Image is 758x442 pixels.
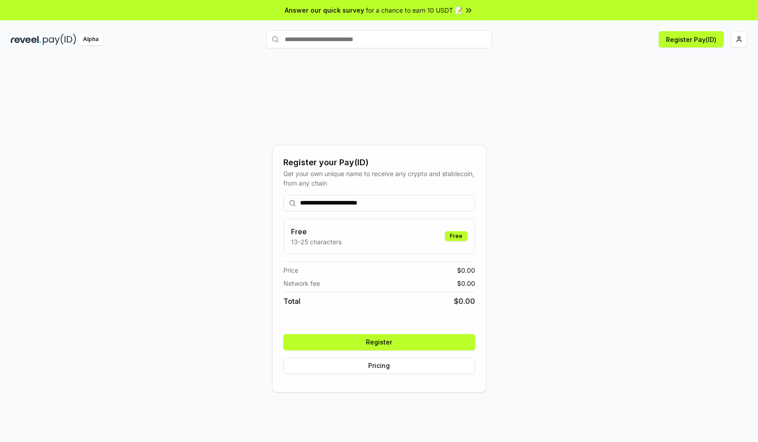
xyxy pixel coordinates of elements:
span: Network fee [283,279,320,288]
div: Free [445,231,467,241]
p: 13-25 characters [291,237,342,247]
span: Total [283,296,300,307]
span: $ 0.00 [457,265,475,275]
h3: Free [291,226,342,237]
div: Alpha [78,34,103,45]
span: $ 0.00 [457,279,475,288]
span: for a chance to earn 10 USDT 📝 [366,5,462,15]
span: Answer our quick survey [285,5,364,15]
img: pay_id [43,34,76,45]
div: Register your Pay(ID) [283,156,475,169]
button: Pricing [283,358,475,374]
img: reveel_dark [11,34,41,45]
div: Get your own unique name to receive any crypto and stablecoin, from any chain [283,169,475,188]
button: Register [283,334,475,350]
button: Register Pay(ID) [659,31,724,47]
span: Price [283,265,298,275]
span: $ 0.00 [454,296,475,307]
